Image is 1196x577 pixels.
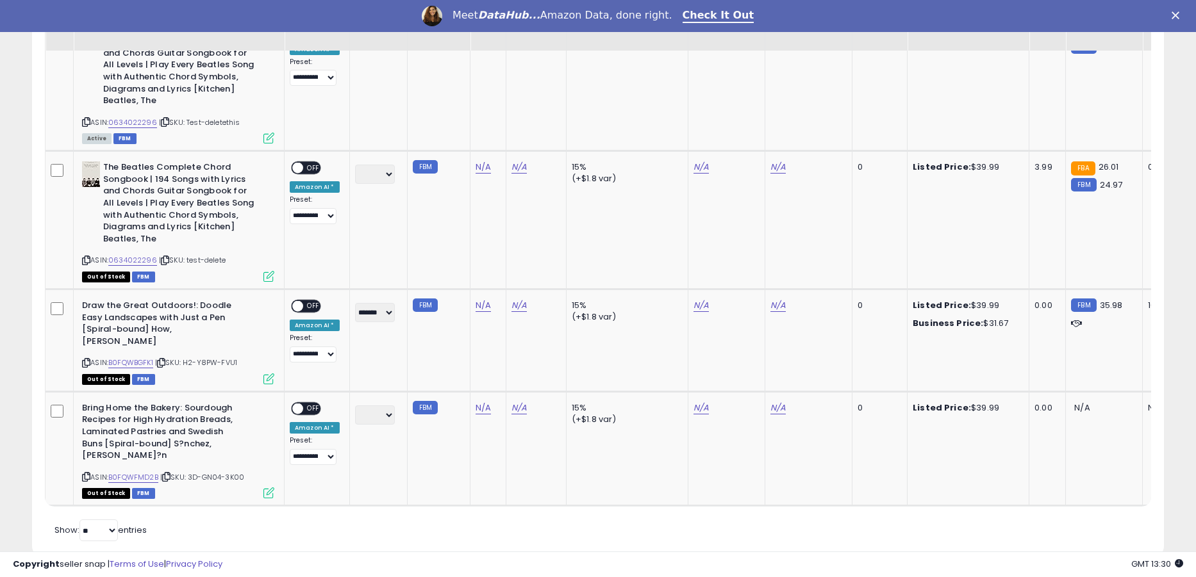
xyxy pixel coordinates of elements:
i: DataHub... [478,9,540,21]
b: Listed Price: [913,402,971,414]
div: Current Buybox Price [1071,5,1137,32]
span: All listings that are currently out of stock and unavailable for purchase on Amazon [82,488,130,499]
a: N/A [511,402,527,414]
small: FBM [413,160,438,174]
div: Fulfillment Cost [511,5,561,32]
span: FBM [113,133,137,144]
span: OFF [303,301,324,312]
div: 0 [858,402,897,414]
div: Close [1172,12,1184,19]
a: N/A [770,299,786,312]
a: B0FQWFMD2B [108,472,158,483]
a: N/A [476,402,491,414]
b: Listed Price: [913,299,971,311]
a: Terms of Use [110,558,164,570]
div: 3.99 [1034,161,1056,173]
div: (+$1.8 var) [572,311,678,323]
span: 26.01 [1099,161,1119,173]
a: B0FQWBGFK1 [108,357,153,368]
a: N/A [511,161,527,174]
b: The Beatles Complete Chord Songbook | 194 Songs with Lyrics and Chords Guitar Songbook for All Le... [103,24,259,110]
span: N/A [1074,402,1090,414]
div: $39.99 [913,161,1019,173]
b: Draw the Great Outdoors!: Doodle Easy Landscapes with Just a Pen [Spiral-bound] How, [PERSON_NAME] [82,300,238,350]
span: 2025-09-16 13:30 GMT [1131,558,1183,570]
small: FBA [1071,161,1095,175]
small: FBM [413,401,438,414]
span: Show: entries [54,524,147,536]
div: 0% [1148,161,1190,173]
span: | SKU: Test-deletethis [159,117,240,127]
span: OFF [303,163,324,174]
a: N/A [476,161,491,174]
div: 15% [572,300,678,311]
a: Privacy Policy [166,558,222,570]
div: 15% [572,161,678,173]
div: Fulfillable Quantity [858,5,902,32]
div: ASIN: [82,24,274,143]
span: 24.97 [1100,41,1123,53]
b: Bring Home the Bakery: Sourdough Recipes for High Hydration Breads, Laminated Pastries and Swedis... [82,402,238,465]
div: seller snap | | [13,558,222,571]
div: BB Share 24h. [1148,5,1195,32]
div: Preset: [290,195,340,224]
span: FBM [132,272,155,282]
div: Amazon AI * [290,181,340,193]
div: ASIN: [82,161,274,280]
div: (+$1.8 var) [572,414,678,425]
div: ASIN: [82,300,274,383]
span: All listings that are currently out of stock and unavailable for purchase on Amazon [82,272,130,282]
small: FBM [1071,178,1096,191]
div: Amazon AI * [290,422,340,434]
img: Profile image for Georgie [422,6,442,26]
a: N/A [770,161,786,174]
b: Business Price: [913,317,983,329]
a: N/A [770,402,786,414]
span: | SKU: H2-Y8PW-FVU1 [155,357,237,368]
a: N/A [694,299,709,312]
span: FBM [132,374,155,385]
a: Check It Out [683,9,754,23]
a: N/A [694,402,709,414]
span: | SKU: 3D-GN04-3K00 [160,472,244,482]
div: Preset: [290,436,340,465]
div: $31.67 [913,318,1019,329]
span: | SKU: test-delete [159,255,226,265]
div: Preset: [290,334,340,362]
span: OFF [303,403,324,414]
a: N/A [476,299,491,312]
div: 0 [858,161,897,173]
span: All listings currently available for purchase on Amazon [82,133,112,144]
div: Meet Amazon Data, done right. [453,9,672,22]
a: 0634022296 [108,117,157,128]
div: 100% [1148,300,1190,311]
strong: Copyright [13,558,60,570]
div: Ship Price [1034,5,1060,32]
div: 15% [572,402,678,414]
span: All listings that are currently out of stock and unavailable for purchase on Amazon [82,374,130,385]
div: ASIN: [82,402,274,497]
a: N/A [511,299,527,312]
div: Preset: [290,58,340,86]
div: $39.99 [913,402,1019,414]
a: 0634022296 [108,255,157,266]
div: 0.00 [1034,300,1056,311]
small: FBM [413,298,438,312]
div: Amazon AI * [290,320,340,331]
div: (+$1.8 var) [572,173,678,184]
small: FBM [1071,298,1096,312]
div: N/A [1148,402,1190,414]
b: The Beatles Complete Chord Songbook | 194 Songs with Lyrics and Chords Guitar Songbook for All Le... [103,161,259,248]
span: 24.97 [1100,179,1123,191]
a: N/A [694,161,709,174]
div: $39.99 [913,300,1019,311]
b: Listed Price: [913,161,971,173]
span: FBM [132,488,155,499]
span: 35.98 [1100,299,1123,311]
div: 0 [858,300,897,311]
div: 0.00 [1034,402,1056,414]
img: 41L2EhRCCXL._SL40_.jpg [82,161,100,187]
